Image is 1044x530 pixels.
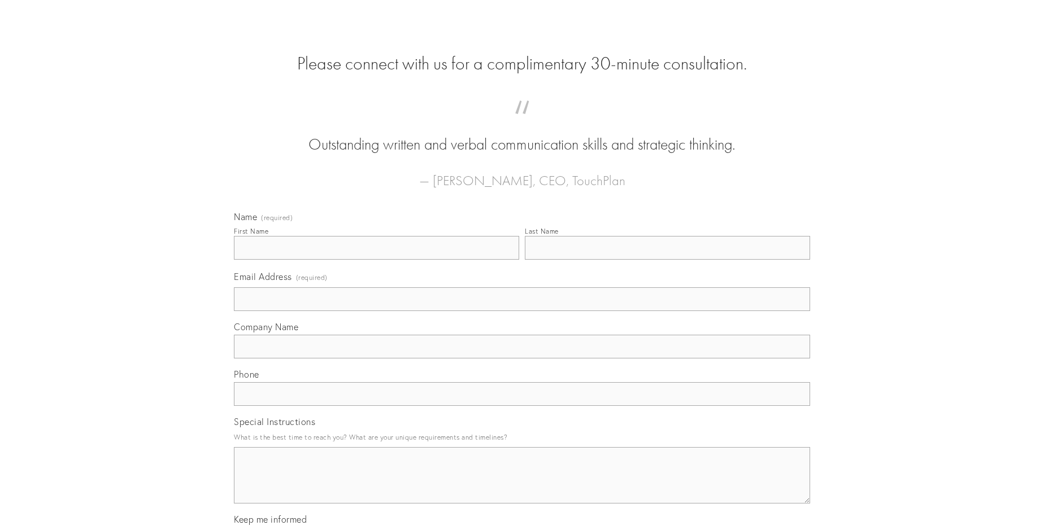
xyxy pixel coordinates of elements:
figcaption: — [PERSON_NAME], CEO, TouchPlan [252,156,792,192]
span: Company Name [234,321,298,332]
h2: Please connect with us for a complimentary 30-minute consultation. [234,53,810,75]
span: (required) [296,270,328,285]
span: Keep me informed [234,514,307,525]
span: Phone [234,369,259,380]
div: First Name [234,227,268,235]
span: (required) [261,214,293,221]
span: Name [234,211,257,222]
span: Email Address [234,271,292,282]
span: Special Instructions [234,416,315,427]
p: What is the best time to reach you? What are your unique requirements and timelines? [234,430,810,445]
div: Last Name [525,227,559,235]
blockquote: Outstanding written and verbal communication skills and strategic thinking. [252,112,792,156]
span: “ [252,112,792,134]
